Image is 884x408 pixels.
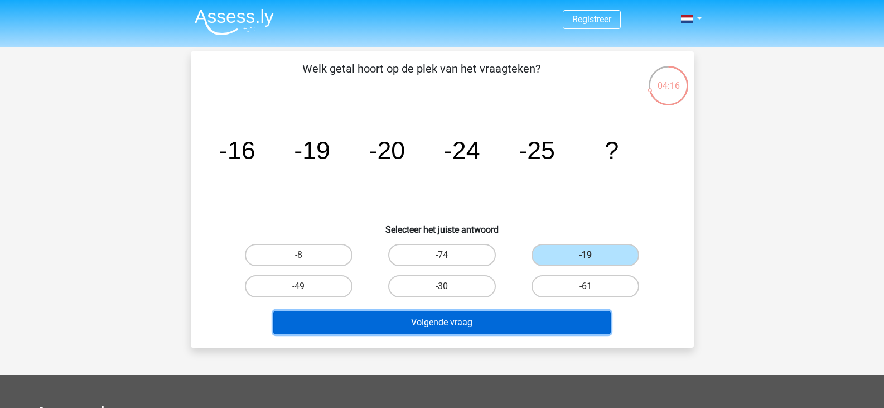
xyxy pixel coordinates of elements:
[294,136,330,164] tspan: -19
[219,136,255,164] tspan: -16
[648,65,689,93] div: 04:16
[245,275,352,297] label: -49
[572,14,611,25] a: Registreer
[443,136,480,164] tspan: -24
[519,136,555,164] tspan: -25
[532,275,639,297] label: -61
[209,215,676,235] h6: Selecteer het juiste antwoord
[605,136,619,164] tspan: ?
[245,244,352,266] label: -8
[388,244,496,266] label: -74
[195,9,274,35] img: Assessly
[369,136,405,164] tspan: -20
[273,311,611,334] button: Volgende vraag
[532,244,639,266] label: -19
[388,275,496,297] label: -30
[209,60,634,94] p: Welk getal hoort op de plek van het vraagteken?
